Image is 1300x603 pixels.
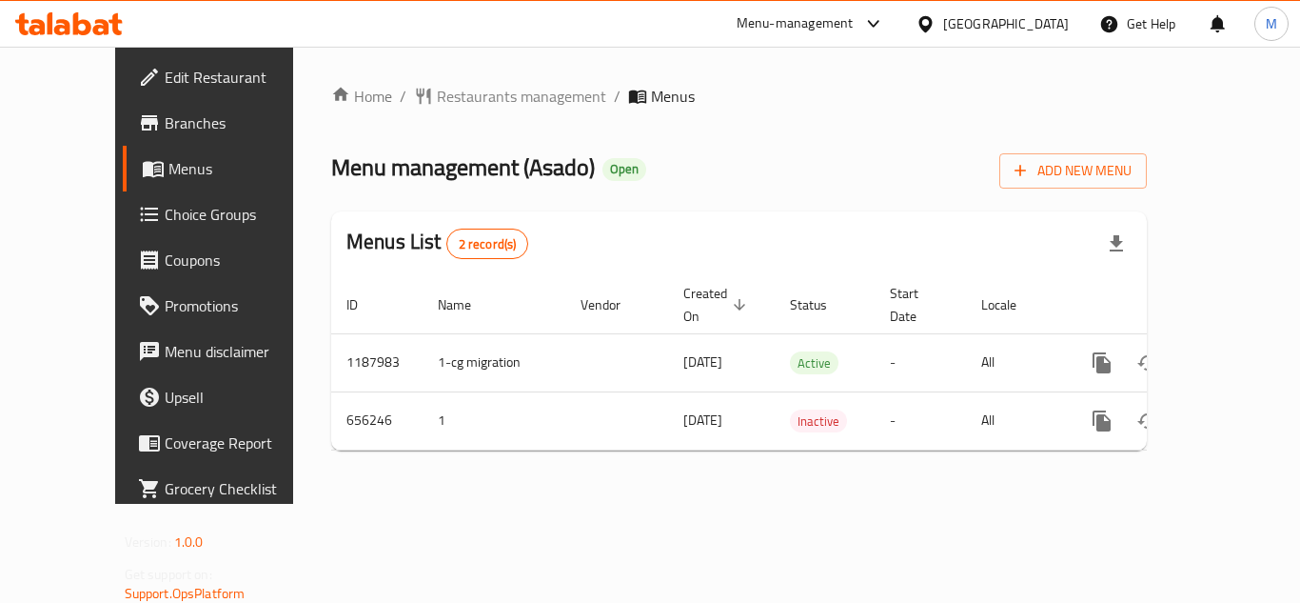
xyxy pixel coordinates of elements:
span: Created On [683,282,752,328]
div: Active [790,352,838,374]
a: Coupons [123,237,332,283]
a: Branches [123,100,332,146]
span: Vendor [581,293,645,316]
a: Menu disclaimer [123,329,332,374]
h2: Menus List [346,228,528,259]
a: Upsell [123,374,332,420]
td: All [966,333,1064,392]
td: All [966,392,1064,450]
span: Choice Groups [165,203,317,226]
li: / [400,85,406,108]
span: Name [438,293,496,316]
td: 1-cg migration [423,333,565,392]
span: Menus [168,157,317,180]
span: Active [790,352,838,374]
button: Change Status [1125,340,1171,386]
div: Export file [1093,221,1139,267]
span: Coupons [165,249,317,271]
table: enhanced table [331,276,1277,451]
span: Promotions [165,294,317,317]
div: Total records count [446,229,529,259]
div: Menu-management [737,12,854,35]
td: 656246 [331,392,423,450]
span: Coverage Report [165,432,317,454]
span: Start Date [890,282,943,328]
span: Menu disclaimer [165,340,317,363]
span: Version: [125,530,171,554]
span: Edit Restaurant [165,66,317,89]
span: Inactive [790,411,847,432]
button: more [1079,398,1125,444]
span: Menus [651,85,695,108]
button: Add New Menu [999,153,1147,189]
span: Branches [165,111,317,134]
td: 1 [423,392,565,450]
span: 1.0.0 [174,530,204,554]
span: Locale [981,293,1041,316]
span: Restaurants management [437,85,606,108]
td: - [875,392,966,450]
a: Promotions [123,283,332,329]
button: more [1079,340,1125,386]
td: - [875,333,966,392]
span: Get support on: [125,562,212,587]
div: [GEOGRAPHIC_DATA] [943,13,1069,34]
a: Grocery Checklist [123,466,332,512]
li: / [614,85,620,108]
span: Menu management ( Asado ) [331,146,595,189]
nav: breadcrumb [331,85,1147,108]
td: 1187983 [331,333,423,392]
span: Grocery Checklist [165,477,317,500]
a: Coverage Report [123,420,332,466]
span: Upsell [165,386,317,409]
div: Inactive [790,410,847,432]
span: ID [346,293,383,316]
span: [DATE] [683,350,722,374]
th: Actions [1064,276,1277,334]
button: Change Status [1125,398,1171,444]
span: [DATE] [683,408,722,432]
span: Status [790,293,852,316]
a: Home [331,85,392,108]
span: Add New Menu [1014,159,1132,183]
div: Open [602,158,646,181]
a: Menus [123,146,332,191]
span: 2 record(s) [447,235,528,253]
a: Choice Groups [123,191,332,237]
span: Open [602,161,646,177]
a: Restaurants management [414,85,606,108]
span: M [1266,13,1277,34]
a: Edit Restaurant [123,54,332,100]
